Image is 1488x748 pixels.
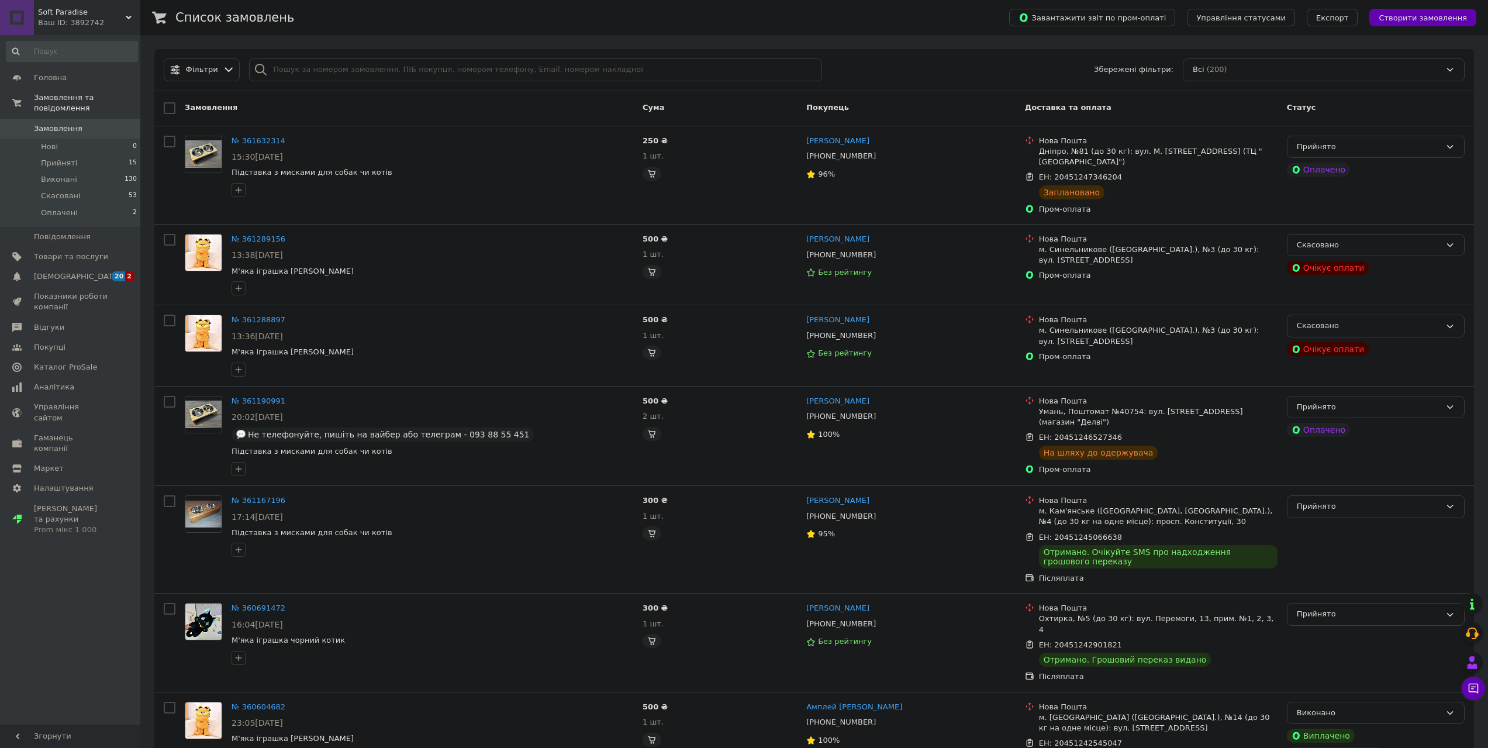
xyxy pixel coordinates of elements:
[38,18,140,28] div: Ваш ID: 3892742
[232,447,392,456] a: Підставка з мисками для собак чи котів
[806,495,869,506] a: [PERSON_NAME]
[806,702,902,713] a: Амплей [PERSON_NAME]
[1358,13,1476,22] a: Створити замовлення
[1019,12,1166,23] span: Завантажити звіт по пром-оплаті
[1039,396,1278,406] div: Нова Пошта
[1039,533,1122,542] span: ЕН: 20451245066638
[232,528,392,537] a: Підставка з мисками для собак чи котів
[232,636,345,644] a: М'яка іграшка чорний котик
[806,103,849,112] span: Покупець
[1297,141,1441,153] div: Прийнято
[818,637,872,646] span: Без рейтингу
[129,158,137,168] span: 15
[643,412,664,420] span: 2 шт.
[1287,729,1355,743] div: Виплачено
[1009,9,1175,26] button: Завантажити звіт по пром-оплаті
[185,495,222,533] a: Фото товару
[185,702,222,739] img: Фото товару
[41,208,78,218] span: Оплачені
[232,168,392,177] a: Підставка з мисками для собак чи котів
[41,174,77,185] span: Виконані
[1039,185,1105,199] div: Заплановано
[1297,608,1441,621] div: Прийнято
[643,315,668,324] span: 500 ₴
[185,603,222,640] a: Фото товару
[818,170,835,178] span: 96%
[643,496,668,505] span: 300 ₴
[806,234,869,245] a: [PERSON_NAME]
[643,604,668,612] span: 300 ₴
[232,496,285,505] a: № 361167196
[806,136,869,147] a: [PERSON_NAME]
[185,140,222,168] img: Фото товару
[133,208,137,218] span: 2
[643,331,664,340] span: 1 шт.
[804,616,878,632] div: [PHONE_NUMBER]
[1039,173,1122,181] span: ЕН: 20451247346204
[1039,146,1278,167] div: Дніпро, №81 (до 30 кг): вул. М. [STREET_ADDRESS] (ТЦ "[GEOGRAPHIC_DATA]")
[232,702,285,711] a: № 360604682
[1039,464,1278,475] div: Пром-оплата
[34,123,82,134] span: Замовлення
[232,315,285,324] a: № 361288897
[643,250,664,258] span: 1 шт.
[1039,315,1278,325] div: Нова Пошта
[818,349,872,357] span: Без рейтингу
[185,103,237,112] span: Замовлення
[41,191,81,201] span: Скасовані
[112,271,125,281] span: 20
[232,136,285,145] a: № 361632314
[1297,401,1441,413] div: Прийнято
[1287,342,1369,356] div: Очікує оплати
[1297,501,1441,513] div: Прийнято
[1187,9,1295,26] button: Управління статусами
[185,401,222,428] img: Фото товару
[1039,234,1278,244] div: Нова Пошта
[643,151,664,160] span: 1 шт.
[1039,506,1278,527] div: м. Кам'янське ([GEOGRAPHIC_DATA], [GEOGRAPHIC_DATA].), №4 (до 30 кг на одне місце): просп. Консти...
[1039,446,1158,460] div: На шляху до одержувача
[34,251,108,262] span: Товари та послуги
[129,191,137,201] span: 53
[643,718,664,726] span: 1 шт.
[1039,603,1278,613] div: Нова Пошта
[34,483,94,494] span: Налаштування
[1039,270,1278,281] div: Пром-оплата
[1039,545,1278,568] div: Отримано. Очікуйте SMS про надходження грошового переказу
[1039,204,1278,215] div: Пром-оплата
[41,158,77,168] span: Прийняті
[1316,13,1349,22] span: Експорт
[1287,261,1369,275] div: Очікує оплати
[34,433,108,454] span: Гаманець компанії
[34,342,65,353] span: Покупці
[1297,320,1441,332] div: Скасовано
[175,11,294,25] h1: Список замовлень
[232,734,354,743] a: М'яка іграшка [PERSON_NAME]
[38,7,126,18] span: Soft Paradise
[34,525,108,535] div: Prom мікс 1 000
[232,332,283,341] span: 13:36[DATE]
[185,501,222,528] img: Фото товару
[185,604,222,640] img: Фото товару
[1039,406,1278,428] div: Умань, Поштомат №40754: вул. [STREET_ADDRESS] (магазин "Делві")
[1287,103,1316,112] span: Статус
[1039,325,1278,346] div: м. Синельникове ([GEOGRAPHIC_DATA].), №3 (до 30 кг): вул. [STREET_ADDRESS]
[1196,13,1286,22] span: Управління статусами
[806,315,869,326] a: [PERSON_NAME]
[236,430,246,439] img: :speech_balloon:
[1039,671,1278,682] div: Післяплата
[232,604,285,612] a: № 360691472
[232,267,354,275] span: М'яка іграшка [PERSON_NAME]
[125,174,137,185] span: 130
[232,347,354,356] span: М'яка іграшка [PERSON_NAME]
[1039,702,1278,712] div: Нова Пошта
[818,268,872,277] span: Без рейтингу
[34,382,74,392] span: Аналітика
[818,529,835,538] span: 95%
[643,103,664,112] span: Cума
[1297,239,1441,251] div: Скасовано
[806,603,869,614] a: [PERSON_NAME]
[1039,433,1122,442] span: ЕН: 20451246527346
